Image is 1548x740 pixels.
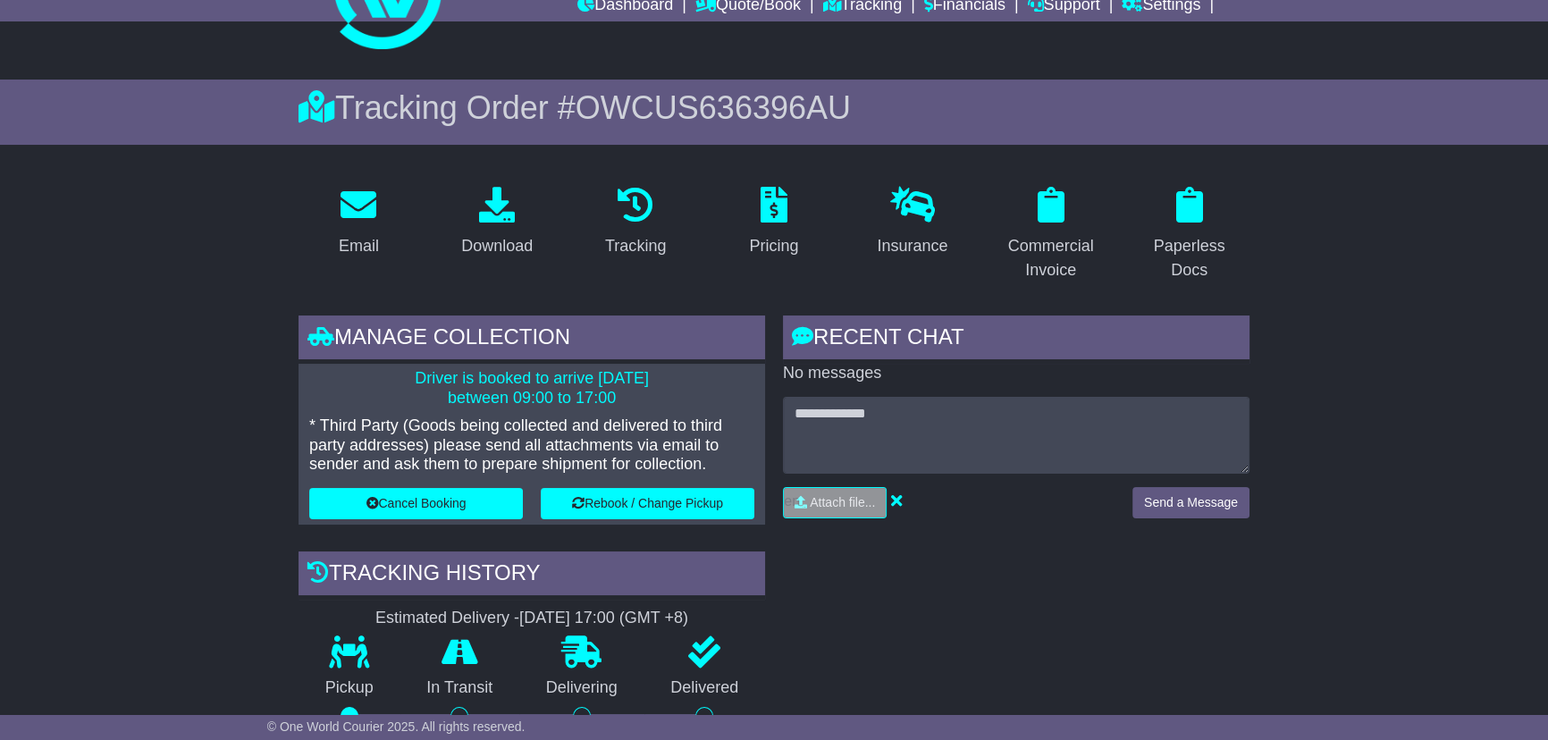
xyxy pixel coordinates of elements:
span: © One World Courier 2025. All rights reserved. [267,719,526,734]
p: Driver is booked to arrive [DATE] between 09:00 to 17:00 [309,369,754,408]
a: Pricing [737,181,810,265]
div: Insurance [877,234,947,258]
button: Cancel Booking [309,488,523,519]
div: Tracking history [299,551,765,600]
p: Pickup [299,678,400,698]
div: Tracking [605,234,666,258]
div: Download [461,234,533,258]
div: Estimated Delivery - [299,609,765,628]
button: Send a Message [1132,487,1249,518]
a: Insurance [865,181,959,265]
div: Manage collection [299,315,765,364]
p: Delivering [519,678,644,698]
div: RECENT CHAT [783,315,1249,364]
p: Delivered [644,678,766,698]
div: Tracking Order # [299,88,1249,127]
div: Email [339,234,379,258]
div: [DATE] 17:00 (GMT +8) [519,609,688,628]
span: OWCUS636396AU [576,89,851,126]
p: No messages [783,364,1249,383]
p: * Third Party (Goods being collected and delivered to third party addresses) please send all atta... [309,416,754,475]
a: Email [327,181,391,265]
div: Pricing [749,234,798,258]
div: Commercial Invoice [1002,234,1099,282]
div: Paperless Docs [1140,234,1238,282]
a: Download [450,181,544,265]
a: Commercial Invoice [990,181,1111,289]
button: Rebook / Change Pickup [541,488,754,519]
p: In Transit [400,678,520,698]
a: Paperless Docs [1129,181,1249,289]
a: Tracking [593,181,677,265]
